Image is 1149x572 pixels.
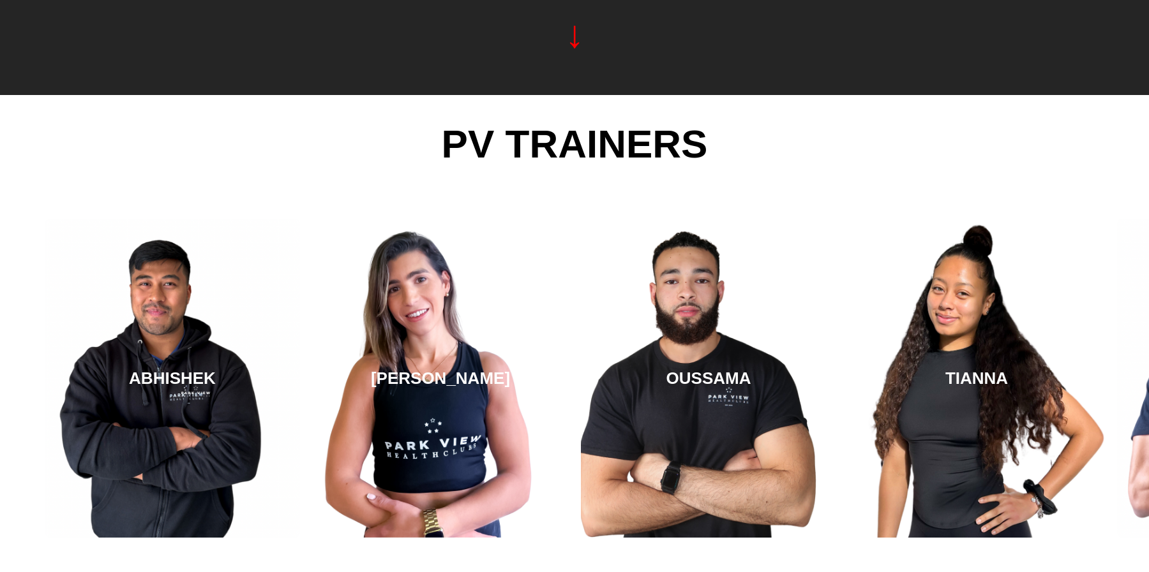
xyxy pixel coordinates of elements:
h3: TIANNA [945,369,1008,388]
h3: [PERSON_NAME] [371,369,510,388]
a: OUSSAMA [581,219,836,538]
h3: OUSSAMA [666,369,751,388]
a: [PERSON_NAME] [313,219,568,538]
h3: ABHISHEK [129,369,216,388]
span: PV TRAINERS [439,114,711,174]
a: TIANNA [849,219,1104,538]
